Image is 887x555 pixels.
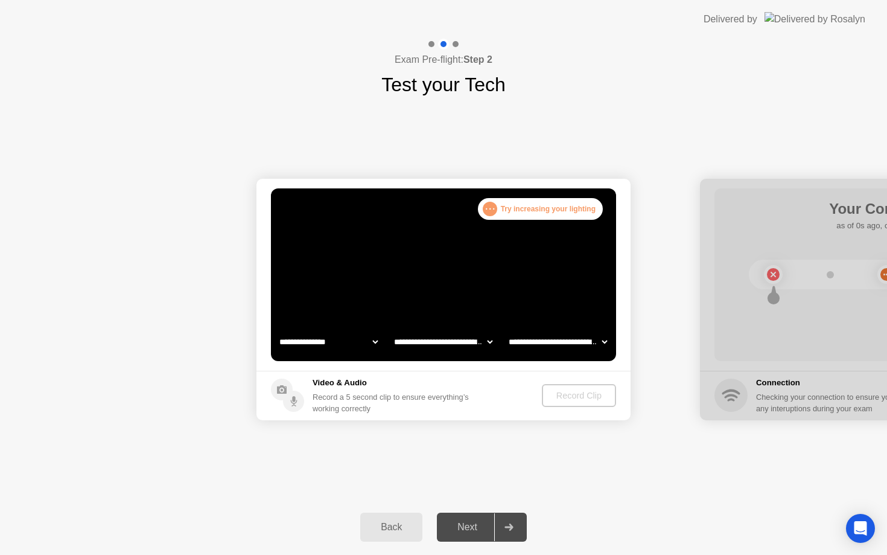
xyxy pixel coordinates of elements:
div: Try increasing your lighting [478,198,603,220]
select: Available speakers [392,330,495,354]
h4: Exam Pre-flight: [395,53,492,67]
b: Step 2 [463,54,492,65]
div: Open Intercom Messenger [846,514,875,543]
select: Available microphones [506,330,609,354]
div: Record a 5 second clip to ensure everything’s working correctly [313,391,474,414]
button: Next [437,513,527,542]
div: Delivered by [704,12,757,27]
div: Record Clip [547,391,611,400]
h5: Video & Audio [313,377,474,389]
img: Delivered by Rosalyn [765,12,865,26]
h1: Test your Tech [381,70,506,99]
div: . . . [483,202,497,216]
button: Back [360,513,422,542]
div: Back [364,522,419,533]
button: Record Clip [542,384,616,407]
div: Next [440,522,494,533]
select: Available cameras [277,330,380,354]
